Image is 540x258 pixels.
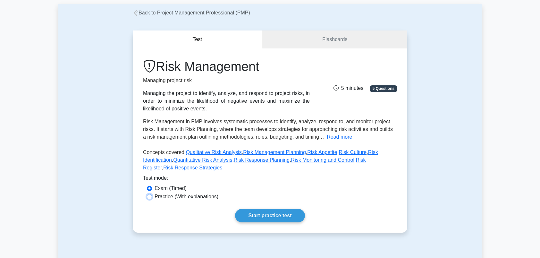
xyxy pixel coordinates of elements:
[243,150,306,155] a: Risk Management Planning
[333,85,363,91] span: 5 minutes
[143,119,393,140] span: Risk Management in PMP involves systematic processes to identify, analyze, respond to, and monito...
[155,185,187,192] label: Exam (Timed)
[339,150,367,155] a: Risk Culture
[327,133,352,141] button: Read more
[173,157,232,163] a: Quantitative Risk Analysis
[143,150,378,163] a: Risk Identification
[234,157,290,163] a: Risk Response Planning
[291,157,354,163] a: Risk Monitoring and Control
[186,150,241,155] a: Qualitative Risk Analysis
[370,85,397,92] span: 5 Questions
[143,157,366,170] a: Risk Register
[143,59,310,74] h1: Risk Management
[262,30,407,49] a: Flashcards
[143,77,310,84] p: Managing project risk
[155,193,218,201] label: Practice (With explanations)
[143,149,397,174] p: Concepts covered: , , , , , , , , ,
[163,165,222,170] a: Risk Response Strategies
[133,30,262,49] button: Test
[133,10,250,15] a: Back to Project Management Professional (PMP)
[235,209,305,222] a: Start practice test
[143,174,397,185] div: Test mode:
[143,90,310,113] div: Managing the project to identify, analyze, and respond to project risks, in order to minimize the...
[307,150,337,155] a: Risk Appetite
